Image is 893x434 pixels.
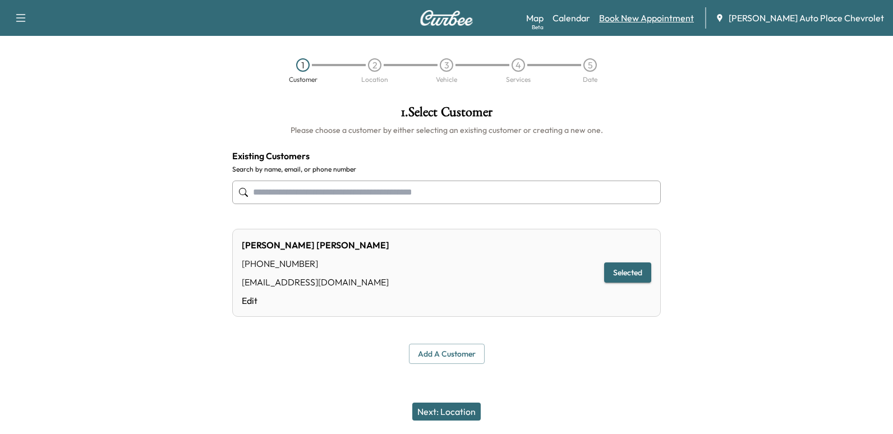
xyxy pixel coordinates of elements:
[604,262,651,283] button: Selected
[526,11,544,25] a: MapBeta
[512,58,525,72] div: 4
[232,165,661,174] label: Search by name, email, or phone number
[361,76,388,83] div: Location
[583,58,597,72] div: 5
[583,76,597,83] div: Date
[553,11,590,25] a: Calendar
[420,10,473,26] img: Curbee Logo
[440,58,453,72] div: 3
[232,124,661,136] h6: Please choose a customer by either selecting an existing customer or creating a new one.
[232,105,661,124] h1: 1 . Select Customer
[232,149,661,163] h4: Existing Customers
[242,238,389,252] div: [PERSON_NAME] [PERSON_NAME]
[412,403,481,421] button: Next: Location
[242,294,389,307] a: Edit
[599,11,694,25] a: Book New Appointment
[409,344,485,364] button: Add a customer
[532,23,544,31] div: Beta
[242,257,389,270] div: [PHONE_NUMBER]
[242,275,389,289] div: [EMAIL_ADDRESS][DOMAIN_NAME]
[296,58,310,72] div: 1
[506,76,531,83] div: Services
[368,58,381,72] div: 2
[289,76,317,83] div: Customer
[729,11,884,25] span: [PERSON_NAME] Auto Place Chevrolet
[436,76,457,83] div: Vehicle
